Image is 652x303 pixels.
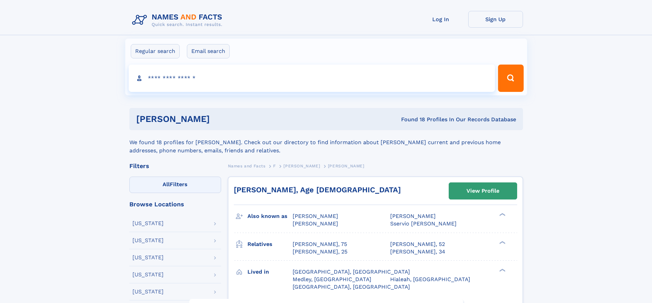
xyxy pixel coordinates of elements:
[273,162,276,170] a: F
[187,44,230,58] label: Email search
[132,221,164,226] div: [US_STATE]
[390,248,445,256] a: [PERSON_NAME], 34
[293,284,410,290] span: [GEOGRAPHIC_DATA], [GEOGRAPHIC_DATA]
[129,177,221,193] label: Filters
[234,185,401,194] a: [PERSON_NAME], Age [DEMOGRAPHIC_DATA]
[136,115,306,123] h1: [PERSON_NAME]
[498,240,506,245] div: ❯
[468,11,523,28] a: Sign Up
[390,220,457,227] span: Sservio [PERSON_NAME]
[390,213,436,219] span: [PERSON_NAME]
[293,240,347,248] a: [PERSON_NAME], 75
[247,238,293,250] h3: Relatives
[293,213,338,219] span: [PERSON_NAME]
[132,238,164,243] div: [US_STATE]
[413,11,468,28] a: Log In
[390,276,470,283] span: Hialeah, [GEOGRAPHIC_DATA]
[283,164,320,168] span: [PERSON_NAME]
[247,266,293,278] h3: Lived in
[132,289,164,294] div: [US_STATE]
[293,220,338,227] span: [PERSON_NAME]
[132,255,164,260] div: [US_STATE]
[390,240,445,248] a: [PERSON_NAME], 52
[131,44,180,58] label: Regular search
[129,130,523,155] div: We found 18 profiles for [PERSON_NAME]. Check out our directory to find information about [PERSON...
[328,164,365,168] span: [PERSON_NAME]
[293,248,347,256] a: [PERSON_NAME], 25
[498,268,506,272] div: ❯
[293,276,371,283] span: Medley, [GEOGRAPHIC_DATA]
[498,212,506,217] div: ❯
[293,268,410,275] span: [GEOGRAPHIC_DATA], [GEOGRAPHIC_DATA]
[449,183,517,199] a: View Profile
[466,183,499,199] div: View Profile
[132,272,164,277] div: [US_STATE]
[273,164,276,168] span: F
[129,163,221,169] div: Filters
[247,210,293,222] h3: Also known as
[498,65,523,92] button: Search Button
[283,162,320,170] a: [PERSON_NAME]
[228,162,266,170] a: Names and Facts
[305,116,516,123] div: Found 18 Profiles In Our Records Database
[129,11,228,29] img: Logo Names and Facts
[163,181,170,188] span: All
[129,65,495,92] input: search input
[129,201,221,207] div: Browse Locations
